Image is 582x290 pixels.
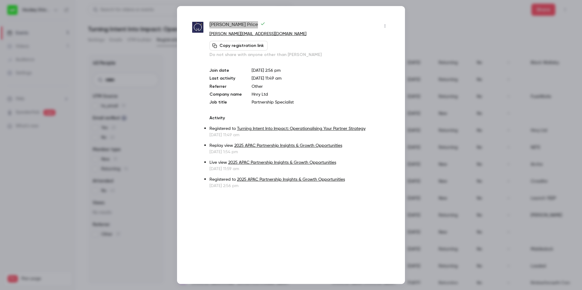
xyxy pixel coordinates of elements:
p: Activity [209,115,390,121]
p: [DATE] 1:54 pm [209,149,390,155]
a: Turning Intent Into Impact: Operationalising Your Partner Strategy [237,127,366,131]
p: Join date [209,68,242,74]
p: Do not share with anyone other than [PERSON_NAME] [209,52,390,58]
span: [PERSON_NAME] Price [209,21,265,31]
p: Referrer [209,84,242,90]
p: [DATE] 11:59 am [209,166,390,172]
p: Registered to [209,176,390,183]
a: 2025 APAC Partnership Insights & Growth Opportunities [237,177,345,182]
a: 2025 APAC Partnership Insights & Growth Opportunities [234,143,342,148]
a: [PERSON_NAME][EMAIL_ADDRESS][DOMAIN_NAME] [209,32,306,36]
span: [DATE] 11:49 am [252,76,282,81]
p: Last activity [209,75,242,82]
button: Copy registration link [209,41,268,51]
p: [DATE] 11:49 am [209,132,390,138]
p: Replay view [209,143,390,149]
p: Live view [209,160,390,166]
p: Other [252,84,390,90]
p: Hnry Ltd [252,91,390,97]
p: Registered to [209,126,390,132]
img: hnry.io [192,22,203,33]
p: Company name [209,91,242,97]
a: 2025 APAC Partnership Insights & Growth Opportunities [228,160,336,165]
p: Partnership Specialist [252,99,390,105]
p: [DATE] 2:56 pm [252,68,390,74]
p: Job title [209,99,242,105]
p: [DATE] 2:56 pm [209,183,390,189]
